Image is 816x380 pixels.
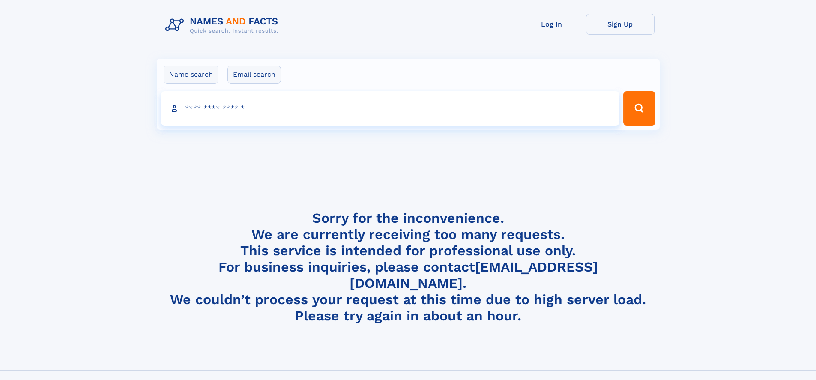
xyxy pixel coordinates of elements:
[350,259,598,291] a: [EMAIL_ADDRESS][DOMAIN_NAME]
[162,14,285,37] img: Logo Names and Facts
[517,14,586,35] a: Log In
[623,91,655,126] button: Search Button
[161,91,620,126] input: search input
[164,66,218,84] label: Name search
[586,14,655,35] a: Sign Up
[162,210,655,324] h4: Sorry for the inconvenience. We are currently receiving too many requests. This service is intend...
[227,66,281,84] label: Email search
